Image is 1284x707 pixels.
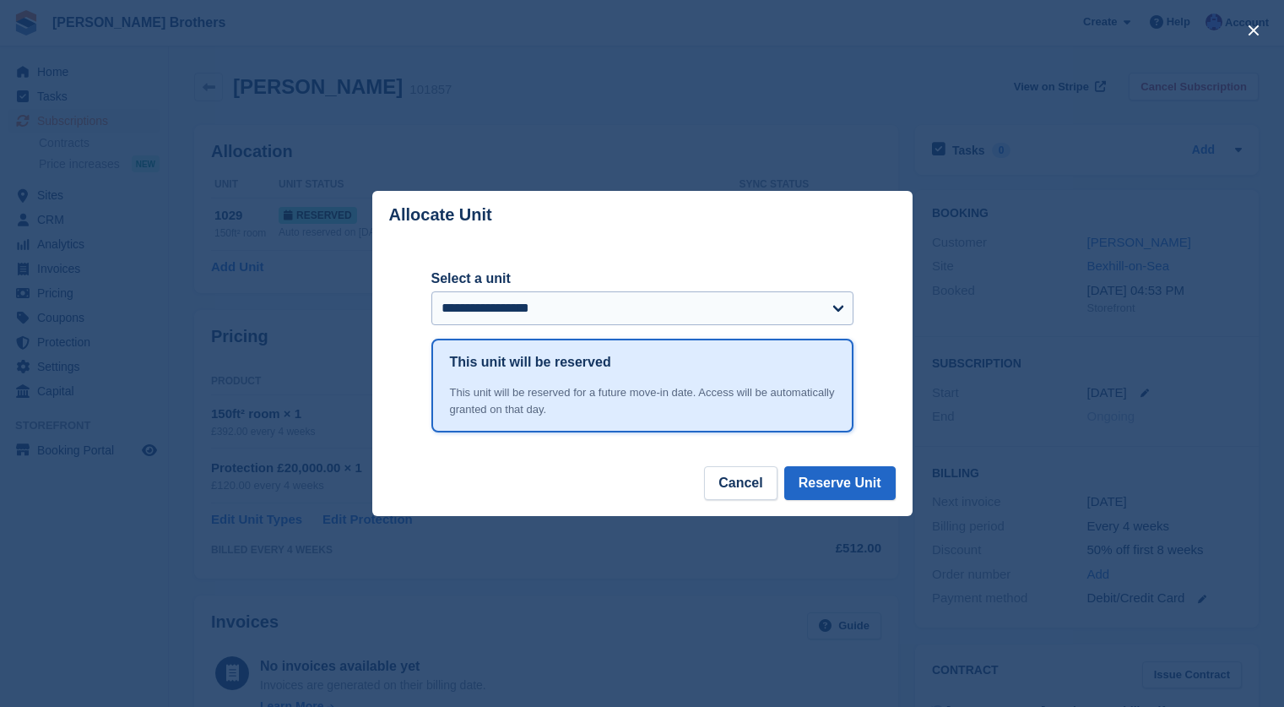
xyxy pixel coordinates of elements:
div: This unit will be reserved for a future move-in date. Access will be automatically granted on tha... [450,384,835,417]
label: Select a unit [431,269,853,289]
h1: This unit will be reserved [450,352,611,373]
button: Reserve Unit [784,466,896,500]
p: Allocate Unit [389,205,492,225]
button: Cancel [704,466,777,500]
button: close [1240,17,1267,44]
